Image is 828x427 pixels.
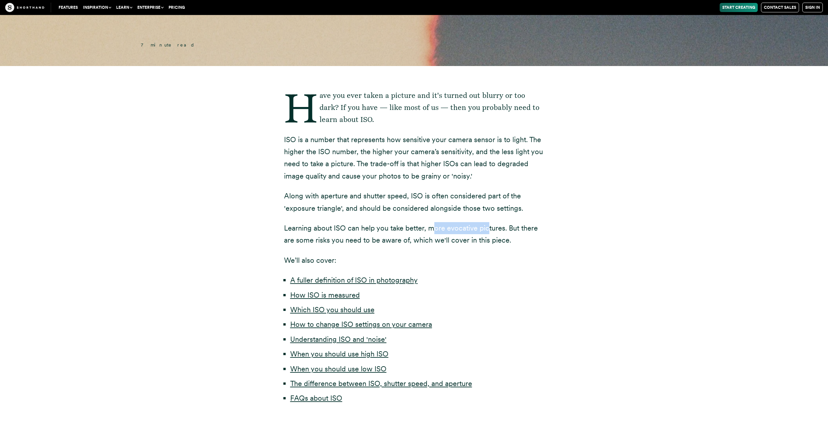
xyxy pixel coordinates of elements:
[761,3,799,12] a: Contact Sales
[284,254,544,266] p: We’ll also cover:
[290,365,387,373] a: When you should use low ISO
[141,42,195,47] span: 7 minute read
[284,190,544,214] p: Along with aperture and shutter speed, ISO is often considered part of the 'exposure triangle', a...
[290,379,472,388] a: The difference between ISO, shutter speed, and aperture
[56,3,80,12] a: Features
[290,320,432,328] a: How to change ISO settings on your camera
[5,3,44,12] img: The Craft
[802,3,823,12] a: Sign in
[135,3,166,12] button: Enterprise
[720,3,758,12] a: Start Creating
[284,134,544,182] p: ISO is a number that represents how sensitive your camera sensor is to light. The higher the ISO ...
[284,89,544,126] p: Have you ever taken a picture and it's turned out blurry or too dark? If you have — like most of ...
[290,335,387,343] a: Understanding ISO and 'noise'
[290,291,360,299] a: How ISO is measured
[290,276,418,284] a: A fuller definition of ISO in photography
[290,350,388,358] a: When you should use high ISO
[284,222,544,247] p: Learning about ISO can help you take better, more evocative pictures. But there are some risks yo...
[290,394,342,402] a: FAQs about ISO
[80,3,114,12] button: Inspiration
[114,3,135,12] button: Learn
[290,305,374,314] a: Which ISO you should use
[166,3,187,12] a: Pricing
